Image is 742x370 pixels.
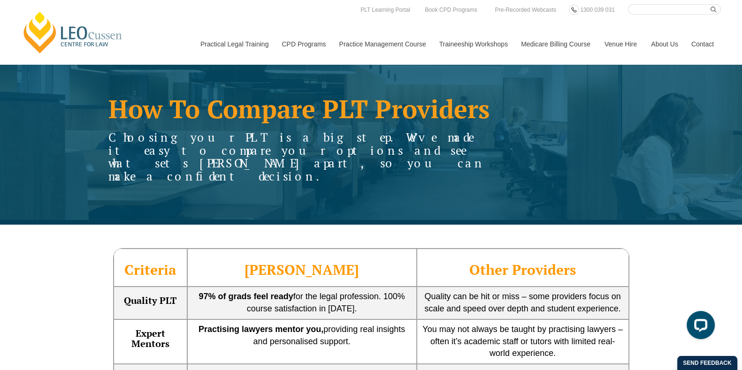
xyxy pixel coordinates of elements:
a: PLT Learning Portal [358,5,413,15]
span: Other Providers [469,260,576,279]
a: Medicare Billing Course [514,24,597,64]
a: About Us [644,24,684,64]
a: Practical Legal Training [193,24,275,64]
a: [PERSON_NAME] Centre for Law [21,10,125,54]
a: Book CPD Programs [422,5,479,15]
a: Contact [684,24,721,64]
span: You may not always be taught by practising lawyers – often it’s academic staff or tutors with lim... [422,325,623,358]
span: Choosing your PLT is a big step. We’ve made it easy to compare your options and see what sets [PE... [108,129,485,184]
a: Practice Management Course [332,24,432,64]
strong: 97% of grads feel ready [199,292,293,301]
span: 1300 039 031 [580,7,614,13]
a: Traineeship Workshops [432,24,514,64]
strong: Practising lawyers mentor you, [199,325,323,334]
a: CPD Programs [275,24,332,64]
h1: How To Compare PLT Providers [108,97,509,121]
strong: Expert Mentors [131,327,169,350]
strong: Quality PLT [124,294,176,307]
span: [PERSON_NAME] [245,260,359,279]
span: Quality can be hit or miss – some providers focus on scale and speed over depth and student exper... [424,292,620,313]
span: for the legal profession. 100% course satisfaction in [DATE]. [199,292,405,313]
iframe: LiveChat chat widget [679,307,719,347]
a: 1300 039 031 [578,5,617,15]
span: providing real insights and personalised support. [199,325,405,346]
a: Venue Hire [597,24,644,64]
a: Pre-Recorded Webcasts [493,5,559,15]
span: Criteria [124,260,176,279]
